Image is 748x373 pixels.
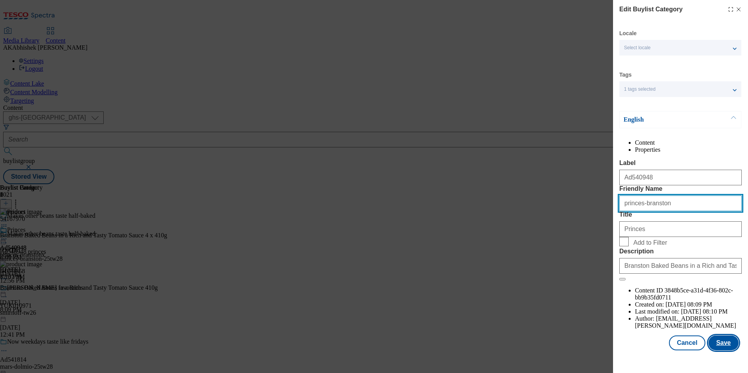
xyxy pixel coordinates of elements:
[619,5,683,14] h4: Edit Buylist Category
[619,40,741,56] button: Select locale
[635,315,742,329] li: Author:
[633,239,667,246] span: Add to Filter
[624,116,706,124] p: English
[619,258,742,274] input: Enter Description
[635,146,742,153] li: Properties
[708,335,739,350] button: Save
[619,5,742,350] div: Modal
[619,221,742,237] input: Enter Title
[681,308,728,315] span: [DATE] 08:10 PM
[635,139,742,146] li: Content
[619,81,741,97] button: 1 tags selected
[619,160,742,167] label: Label
[635,287,742,301] li: Content ID
[619,185,742,192] label: Friendly Name
[635,287,733,301] span: 3848b5ce-a31d-4f36-802c-bb9b35fd0711
[669,335,705,350] button: Cancel
[635,301,742,308] li: Created on:
[665,301,712,308] span: [DATE] 08:09 PM
[619,211,742,218] label: Title
[624,45,651,51] span: Select locale
[619,248,742,255] label: Description
[619,170,742,185] input: Enter Label
[619,195,742,211] input: Enter Friendly Name
[635,308,742,315] li: Last modified on:
[619,31,637,36] label: Locale
[635,315,736,329] span: [EMAIL_ADDRESS][PERSON_NAME][DOMAIN_NAME]
[619,73,632,77] label: Tags
[624,86,656,92] span: 1 tags selected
